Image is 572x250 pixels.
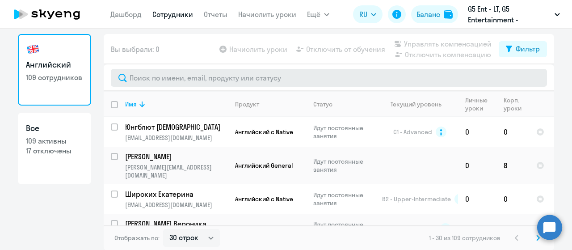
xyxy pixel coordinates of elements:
[111,44,160,55] span: Вы выбрали: 0
[18,34,91,106] a: Английский109 сотрудников
[125,100,227,108] div: Имя
[313,100,332,108] div: Статус
[125,189,227,199] a: Широких Екатерина
[26,72,83,82] p: 109 сотрудников
[458,214,496,243] td: 0
[26,136,83,146] p: 109 активны
[463,4,564,25] button: G5 Ent - LT, G5 Entertainment - [GEOGRAPHIC_DATA] / G5 Holdings LTD
[235,100,259,108] div: Продукт
[389,225,437,233] span: B1 - Intermediate
[26,59,83,71] h3: Английский
[26,123,83,134] h3: Все
[125,100,137,108] div: Имя
[313,220,374,237] p: Идут постоянные занятия
[496,117,529,147] td: 0
[152,10,193,19] a: Сотрудники
[416,9,440,20] div: Баланс
[235,225,293,233] span: Английский General
[313,124,374,140] p: Идут постоянные занятия
[458,117,496,147] td: 0
[458,147,496,184] td: 0
[499,41,547,57] button: Фильтр
[26,42,40,56] img: english
[18,113,91,184] a: Все109 активны17 отключены
[504,96,529,112] div: Корп. уроки
[429,234,500,242] span: 1 - 30 из 109 сотрудников
[496,214,529,243] td: 0
[114,234,160,242] span: Отображать по:
[391,100,442,108] div: Текущий уровень
[313,157,374,174] p: Идут постоянные занятия
[125,122,227,132] a: Юнгблют [DEMOGRAPHIC_DATA]
[125,122,226,132] p: Юнгблют [DEMOGRAPHIC_DATA]
[382,195,451,203] span: B2 - Upper-Intermediate
[496,147,529,184] td: 8
[465,96,496,112] div: Личные уроки
[235,161,293,169] span: Английский General
[125,189,226,199] p: Широких Екатерина
[382,100,458,108] div: Текущий уровень
[444,10,453,19] img: balance
[458,184,496,214] td: 0
[26,146,83,156] p: 17 отключены
[307,9,320,20] span: Ещё
[111,69,547,87] input: Поиск по имени, email, продукту или статусу
[125,152,226,161] p: [PERSON_NAME]
[307,5,329,23] button: Ещё
[496,184,529,214] td: 0
[125,219,226,229] p: [PERSON_NAME] Вероника
[411,5,458,23] button: Балансbalance
[125,163,227,179] p: [PERSON_NAME][EMAIL_ADDRESS][DOMAIN_NAME]
[110,10,142,19] a: Дашборд
[125,201,227,209] p: [EMAIL_ADDRESS][DOMAIN_NAME]
[235,128,293,136] span: Английский с Native
[125,219,227,229] a: [PERSON_NAME] Вероника
[353,5,383,23] button: RU
[125,152,227,161] a: [PERSON_NAME]
[238,10,296,19] a: Начислить уроки
[393,128,432,136] span: C1 - Advanced
[359,9,367,20] span: RU
[516,43,540,54] div: Фильтр
[235,195,293,203] span: Английский с Native
[204,10,227,19] a: Отчеты
[468,4,551,25] p: G5 Ent - LT, G5 Entertainment - [GEOGRAPHIC_DATA] / G5 Holdings LTD
[125,134,227,142] p: [EMAIL_ADDRESS][DOMAIN_NAME]
[313,191,374,207] p: Идут постоянные занятия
